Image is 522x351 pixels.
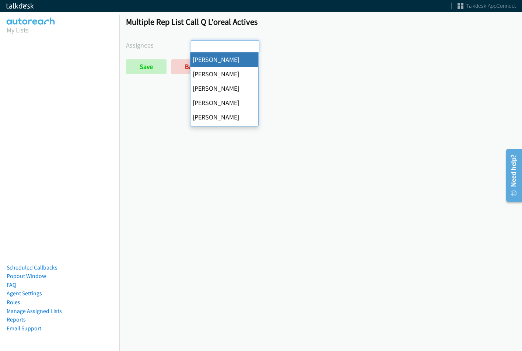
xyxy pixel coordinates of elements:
a: My Lists [7,26,29,34]
li: [PERSON_NAME] [190,124,258,139]
iframe: Resource Center [501,146,522,205]
li: [PERSON_NAME] [190,52,258,67]
label: Assignees [126,40,191,50]
a: Talkdesk AppConnect [458,2,516,10]
a: Back [171,59,212,74]
a: Reports [7,316,26,323]
a: Manage Assigned Lists [7,307,62,314]
a: Scheduled Callbacks [7,264,57,271]
a: Email Support [7,325,41,332]
li: [PERSON_NAME] [190,67,258,81]
li: [PERSON_NAME] [190,110,258,124]
a: Roles [7,299,20,306]
a: FAQ [7,281,16,288]
li: [PERSON_NAME] [190,81,258,95]
a: Agent Settings [7,290,42,297]
h1: Multiple Rep List Call Q L'oreal Actives [126,17,515,27]
a: Popout Window [7,272,46,279]
li: [PERSON_NAME] [190,95,258,110]
input: Save [126,59,167,74]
